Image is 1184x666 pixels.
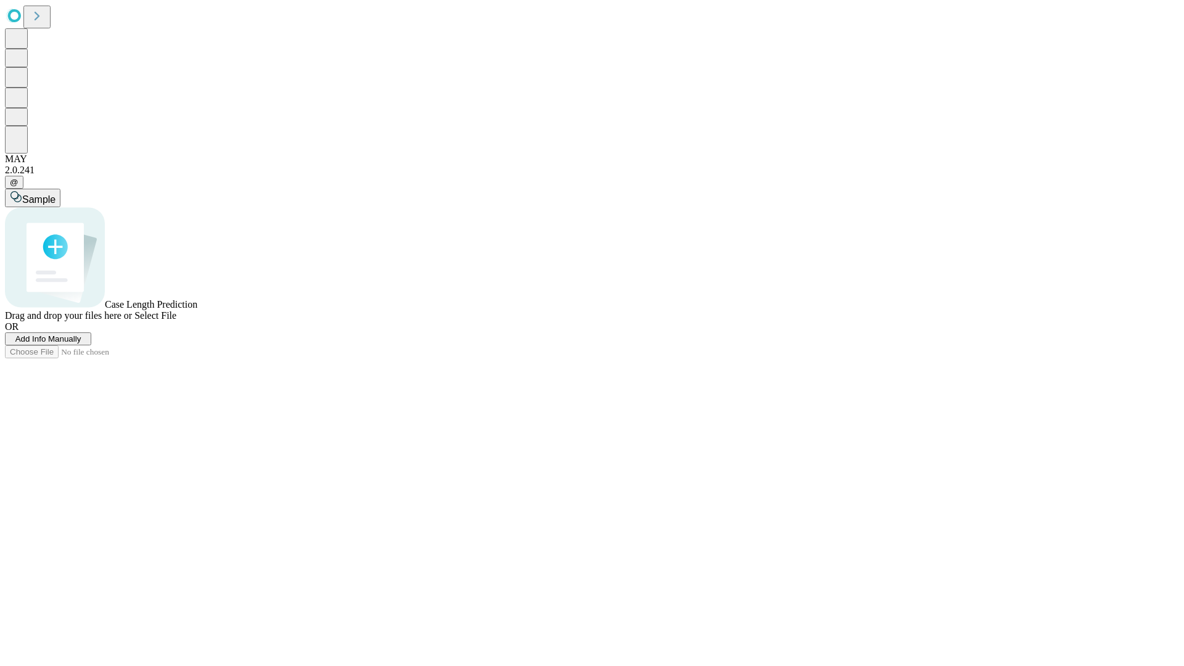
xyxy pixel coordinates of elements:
span: Add Info Manually [15,334,81,343]
span: Drag and drop your files here or [5,310,132,321]
span: Case Length Prediction [105,299,197,310]
div: MAY [5,154,1179,165]
span: Sample [22,194,55,205]
button: Add Info Manually [5,332,91,345]
button: Sample [5,189,60,207]
button: @ [5,176,23,189]
span: @ [10,178,18,187]
div: 2.0.241 [5,165,1179,176]
span: Select File [134,310,176,321]
span: OR [5,321,18,332]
